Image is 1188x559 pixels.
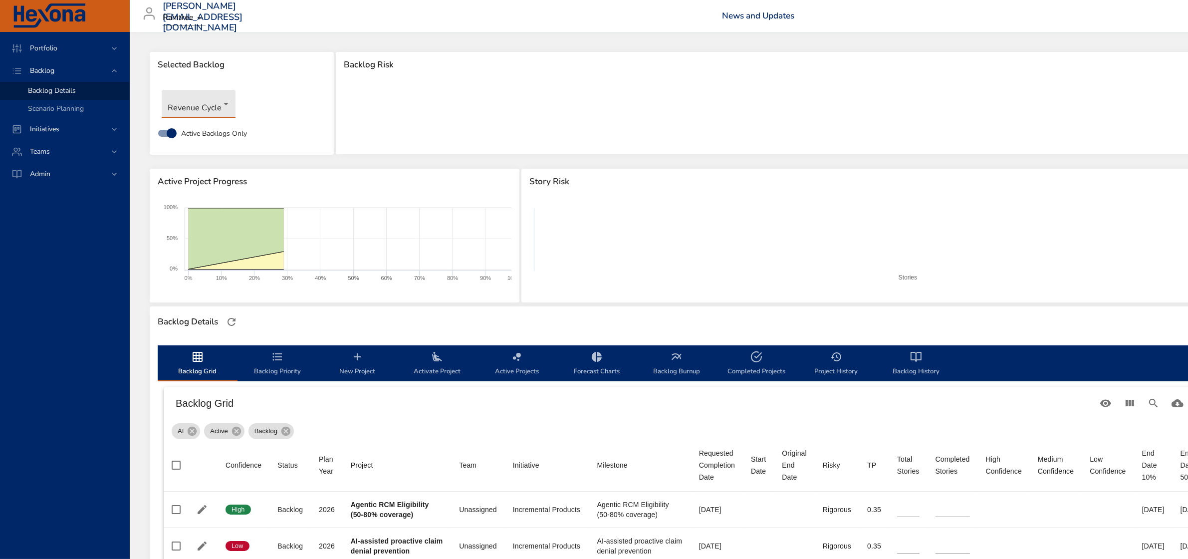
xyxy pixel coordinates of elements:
[204,426,234,436] span: Active
[1090,453,1126,477] div: Low Confidence
[277,541,303,551] div: Backlog
[483,351,551,377] span: Active Projects
[226,459,261,471] div: Confidence
[986,453,1022,477] div: Sort
[277,459,298,471] div: Status
[155,314,221,330] div: Backlog Details
[507,275,521,281] text: 100%
[226,459,261,471] div: Sort
[319,453,335,477] div: Plan Year
[802,351,870,377] span: Project History
[195,502,210,517] button: Edit Project Details
[782,447,807,483] span: Original End Date
[172,426,190,436] span: AI
[459,459,476,471] div: Team
[403,351,471,377] span: Activate Project
[699,505,735,515] div: [DATE]
[226,542,249,551] span: Low
[319,541,335,551] div: 2026
[172,423,200,439] div: AI
[12,3,87,28] img: Hexona
[782,447,807,483] div: Sort
[163,1,243,33] h3: [PERSON_NAME][EMAIL_ADDRESS][DOMAIN_NAME]
[216,275,227,281] text: 10%
[277,459,298,471] div: Sort
[597,536,683,556] div: AI-assisted proactive claim denial prevention
[319,505,335,515] div: 2026
[513,505,581,515] div: Incremental Products
[936,453,970,477] div: Sort
[381,275,392,281] text: 60%
[351,501,429,519] b: Agentic RCM Eligibility (50-80% coverage)
[513,459,539,471] div: Initiative
[248,426,283,436] span: Backlog
[563,351,631,377] span: Forecast Charts
[277,459,303,471] span: Status
[459,459,476,471] div: Sort
[1118,391,1142,415] button: View Columns
[323,351,391,377] span: New Project
[823,541,851,551] div: Rigorous
[22,43,65,53] span: Portfolio
[722,10,794,21] a: News and Updates
[1038,453,1074,477] div: Medium Confidence
[28,104,84,113] span: Scenario Planning
[597,459,628,471] div: Milestone
[1038,453,1074,477] div: Sort
[823,459,851,471] span: Risky
[867,459,876,471] div: TP
[1142,505,1165,515] div: [DATE]
[643,351,711,377] span: Backlog Burnup
[513,459,539,471] div: Sort
[1090,453,1126,477] div: Sort
[224,314,239,329] button: Refresh Page
[185,275,193,281] text: 0%
[204,423,244,439] div: Active
[699,447,735,483] div: Requested Completion Date
[226,505,251,514] span: High
[181,128,247,139] span: Active Backlogs Only
[597,459,628,471] div: Sort
[480,275,491,281] text: 90%
[882,351,950,377] span: Backlog History
[170,266,178,272] text: 0%
[751,453,766,477] div: Sort
[164,351,232,377] span: Backlog Grid
[195,539,210,554] button: Edit Project Details
[351,459,443,471] span: Project
[459,541,496,551] div: Unassigned
[986,453,1022,477] div: High Confidence
[867,505,881,515] div: 0.35
[351,537,443,555] b: AI-assisted proactive claim denial prevention
[319,453,335,477] div: Sort
[315,275,326,281] text: 40%
[167,235,178,241] text: 50%
[351,459,373,471] div: Project
[28,86,76,95] span: Backlog Details
[176,395,1094,411] h6: Backlog Grid
[351,459,373,471] div: Sort
[897,453,920,477] div: Total Stories
[823,505,851,515] div: Rigorous
[597,500,683,520] div: Agentic RCM Eligibility (50-80% coverage)
[459,505,496,515] div: Unassigned
[414,275,425,281] text: 70%
[867,459,881,471] span: TP
[248,423,294,439] div: Backlog
[22,147,58,156] span: Teams
[897,453,920,477] div: Sort
[751,453,766,477] span: Start Date
[164,204,178,210] text: 100%
[348,275,359,281] text: 50%
[823,459,840,471] div: Risky
[1142,447,1165,483] div: End Date 10%
[722,351,790,377] span: Completed Projects
[22,169,58,179] span: Admin
[447,275,458,281] text: 80%
[163,10,206,26] div: Raintree
[158,60,326,70] span: Selected Backlog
